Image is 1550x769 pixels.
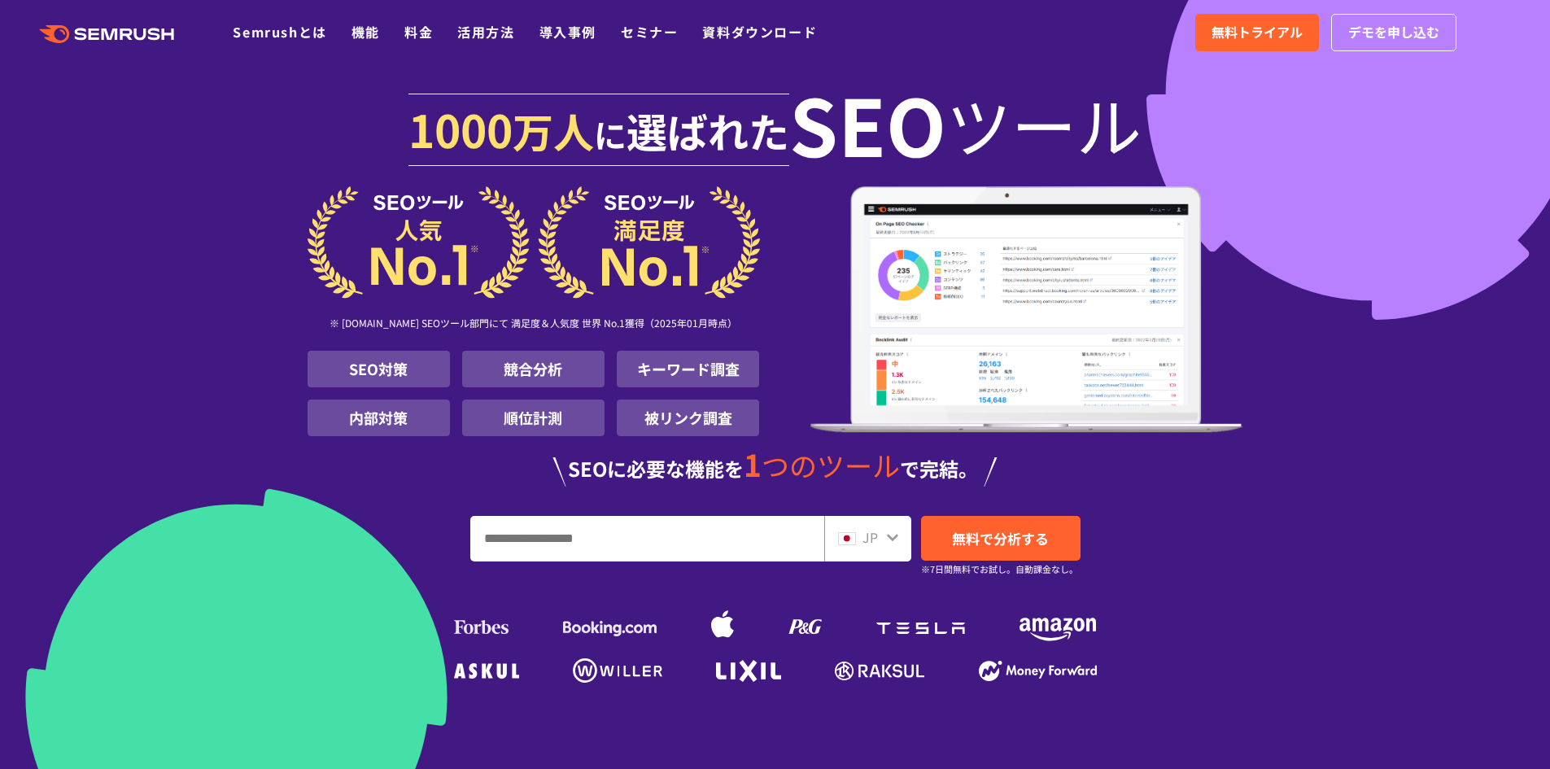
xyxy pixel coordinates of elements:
[308,400,450,436] li: 内部対策
[1195,14,1319,51] a: 無料トライアル
[952,528,1049,548] span: 無料で分析する
[462,351,605,387] li: 競合分析
[1348,22,1439,43] span: デモを申し込む
[308,449,1243,487] div: SEOに必要な機能を
[351,22,380,42] a: 機能
[617,400,759,436] li: 被リンク調査
[921,561,1078,577] small: ※7日間無料でお試し。自動課金なし。
[308,351,450,387] li: SEO対策
[627,101,789,159] span: 選ばれた
[308,299,760,351] div: ※ [DOMAIN_NAME] SEOツール部門にて 満足度＆人気度 世界 No.1獲得（2025年01月時点）
[594,111,627,158] span: に
[762,445,900,485] span: つのツール
[408,96,513,161] span: 1000
[862,527,878,547] span: JP
[702,22,817,42] a: 資料ダウンロード
[457,22,514,42] a: 活用方法
[1212,22,1303,43] span: 無料トライアル
[744,442,762,486] span: 1
[946,91,1142,156] span: ツール
[617,351,759,387] li: キーワード調査
[471,517,823,561] input: URL、キーワードを入力してください
[233,22,326,42] a: Semrushとは
[900,454,978,483] span: で完結。
[921,516,1081,561] a: 無料で分析する
[1331,14,1456,51] a: デモを申し込む
[404,22,433,42] a: 料金
[539,22,596,42] a: 導入事例
[789,91,946,156] span: SEO
[513,101,594,159] span: 万人
[621,22,678,42] a: セミナー
[462,400,605,436] li: 順位計測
